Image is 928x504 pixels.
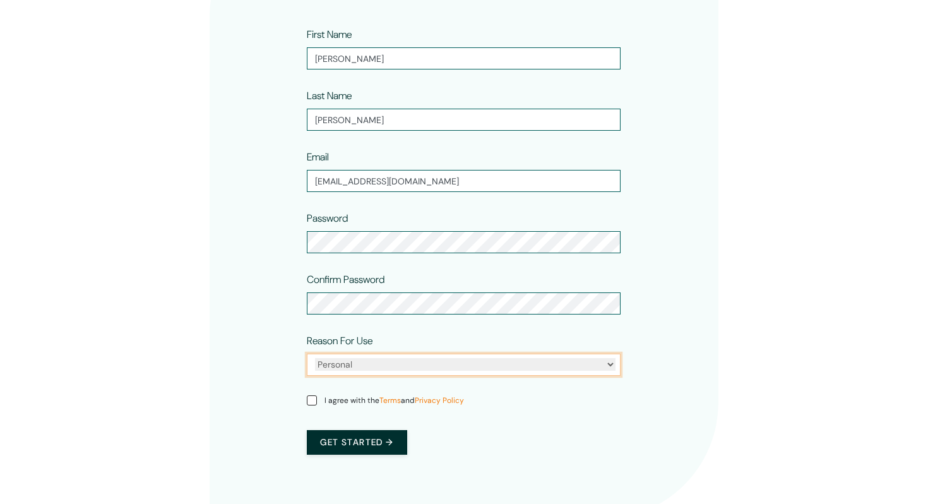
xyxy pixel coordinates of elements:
label: Last Name [307,88,352,104]
input: Last name [307,109,621,131]
label: Password [307,211,348,226]
input: Email address [307,170,621,192]
span: I agree with the and [324,395,464,406]
label: Reason For Use [307,333,372,349]
button: Get started → [307,430,407,455]
input: I agree with theTermsandPrivacy Policy [307,395,317,405]
a: Terms [379,395,401,405]
input: First name [307,47,621,69]
label: Confirm Password [307,272,384,287]
a: Privacy Policy [415,395,464,405]
label: First Name [307,27,352,42]
label: Email [307,150,329,165]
